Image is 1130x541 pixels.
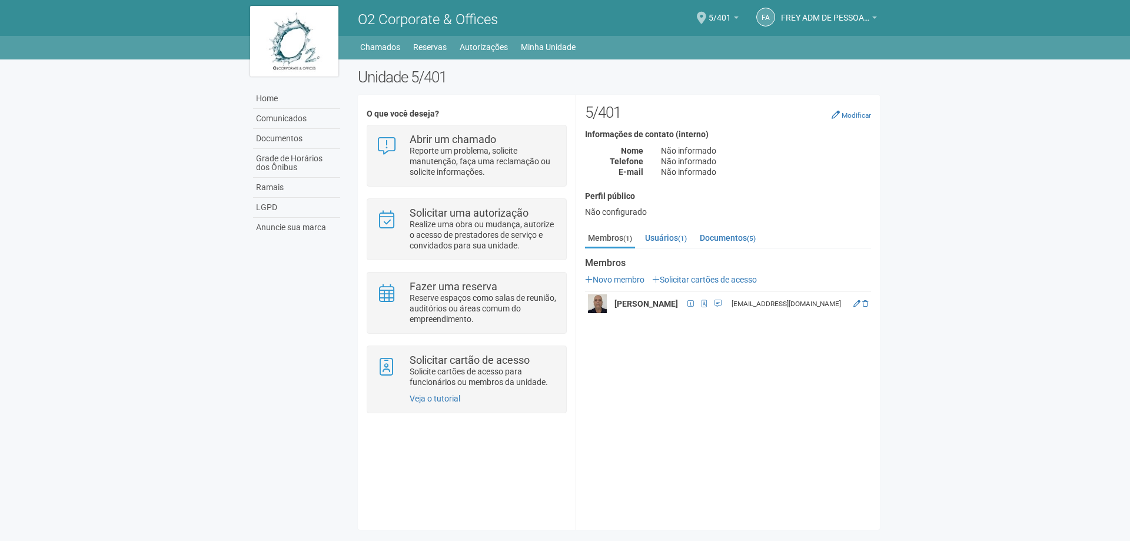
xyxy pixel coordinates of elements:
strong: Abrir um chamado [410,133,496,145]
strong: Fazer uma reserva [410,280,497,293]
a: Ramais [253,178,340,198]
small: (1) [678,234,687,243]
h2: 5/401 [585,104,871,121]
h4: O que você deseja? [367,109,566,118]
a: Grade de Horários dos Ônibus [253,149,340,178]
small: Modificar [842,111,871,120]
strong: Telefone [610,157,643,166]
h4: Perfil público [585,192,871,201]
div: Não informado [652,145,880,156]
a: Autorizações [460,39,508,55]
span: Cartão de acesso ativo [698,297,710,310]
a: Modificar [832,110,871,120]
a: Editar membro [853,300,860,308]
a: Veja o tutorial [410,394,460,403]
a: Documentos(5) [697,229,759,247]
strong: [PERSON_NAME] [614,299,678,308]
small: (5) [747,234,756,243]
div: Não informado [652,167,880,177]
strong: Membros [585,258,871,268]
a: Solicitar cartão de acesso Solicite cartões de acesso para funcionários ou membros da unidade. [376,355,557,387]
a: Novo membro [585,275,644,284]
a: Reservas [413,39,447,55]
a: Usuários(1) [642,229,690,247]
span: diretor [711,297,722,310]
a: Excluir membro [862,300,868,308]
a: Documentos [253,129,340,149]
strong: Solicitar cartão de acesso [410,354,530,366]
a: Solicitar uma autorização Realize uma obra ou mudança, autorize o acesso de prestadores de serviç... [376,208,557,251]
a: Home [253,89,340,109]
a: Comunicados [253,109,340,129]
div: Não informado [652,156,880,167]
a: FREY ADM DE PESSOAL LTDA [781,15,877,24]
small: (1) [623,234,632,243]
strong: Solicitar uma autorização [410,207,529,219]
a: Anuncie sua marca [253,218,340,237]
a: Abrir um chamado Reporte um problema, solicite manutenção, faça uma reclamação ou solicite inform... [376,134,557,177]
h4: Informações de contato (interno) [585,130,871,139]
p: Reserve espaços como salas de reunião, auditórios ou áreas comum do empreendimento. [410,293,557,324]
span: CPF 505.400.927-20 [684,297,697,310]
strong: E-mail [619,167,643,177]
a: Chamados [360,39,400,55]
div: Não configurado [585,207,871,217]
a: Solicitar cartões de acesso [652,275,757,284]
img: logo.jpg [250,6,338,77]
span: FREY ADM DE PESSOAL LTDA [781,2,869,22]
h2: Unidade 5/401 [358,68,880,86]
p: Realize uma obra ou mudança, autorize o acesso de prestadores de serviço e convidados para sua un... [410,219,557,251]
a: 5/401 [709,15,739,24]
a: Fazer uma reserva Reserve espaços como salas de reunião, auditórios ou áreas comum do empreendime... [376,281,557,324]
img: user.png [588,294,607,313]
span: O2 Corporate & Offices [358,11,498,28]
a: Membros(1) [585,229,635,248]
a: FA [756,8,775,26]
div: [EMAIL_ADDRESS][DOMAIN_NAME] [732,299,846,309]
strong: Nome [621,146,643,155]
a: Minha Unidade [521,39,576,55]
span: 5/401 [709,2,731,22]
a: LGPD [253,198,340,218]
p: Reporte um problema, solicite manutenção, faça uma reclamação ou solicite informações. [410,145,557,177]
p: Solicite cartões de acesso para funcionários ou membros da unidade. [410,366,557,387]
